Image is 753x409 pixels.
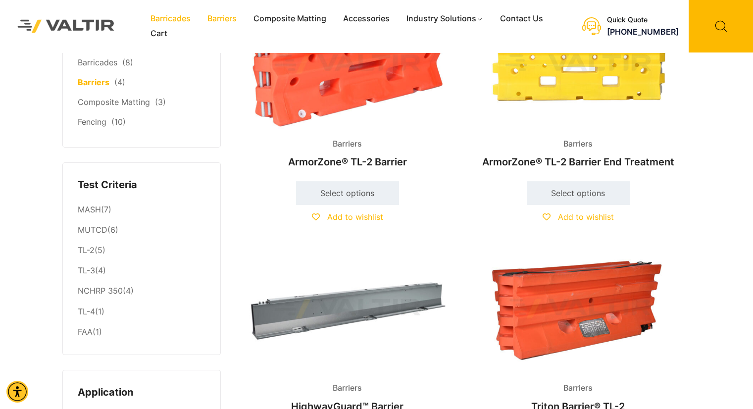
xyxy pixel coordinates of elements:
a: Barriers [199,11,245,26]
h4: Application [78,385,205,400]
a: TL-3 [78,265,95,275]
span: Barriers [556,137,600,152]
li: (1) [78,322,205,340]
a: Accessories [335,11,398,26]
span: (8) [122,57,133,67]
span: Barriers [325,137,369,152]
h4: Test Criteria [78,178,205,193]
span: (10) [111,117,126,127]
li: (4) [78,281,205,302]
li: (6) [78,220,205,241]
a: FAA [78,327,93,337]
a: Composite Matting [78,97,150,107]
span: (4) [114,77,125,87]
a: MUTCD [78,225,107,235]
span: Barriers [556,381,600,396]
a: call (888) 496-3625 [607,27,679,37]
span: (3) [155,97,166,107]
h2: ArmorZone® TL-2 Barrier End Treatment [471,151,685,173]
li: (1) [78,302,205,322]
a: NCHRP 350 [78,286,123,296]
li: (5) [78,241,205,261]
div: Quick Quote [607,16,679,24]
a: Industry Solutions [398,11,492,26]
span: Add to wishlist [327,212,383,222]
a: Contact Us [492,11,552,26]
h2: ArmorZone® TL-2 Barrier [241,151,454,173]
img: Valtir Rentals [7,9,125,43]
a: Barricades [78,57,117,67]
a: Add to wishlist [543,212,614,222]
a: Composite Matting [245,11,335,26]
a: Select options for “ArmorZone® TL-2 Barrier” [296,181,399,205]
li: (4) [78,261,205,281]
div: Accessibility Menu [6,381,28,403]
a: TL-4 [78,307,95,316]
span: Add to wishlist [558,212,614,222]
a: TL-2 [78,245,95,255]
span: Barriers [325,381,369,396]
a: MASH [78,204,101,214]
a: Cart [142,26,176,41]
a: Select options for “ArmorZone® TL-2 Barrier End Treatment” [527,181,630,205]
a: Barricades [142,11,199,26]
a: Add to wishlist [312,212,383,222]
a: Barriers [78,77,109,87]
li: (7) [78,200,205,220]
a: Fencing [78,117,106,127]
